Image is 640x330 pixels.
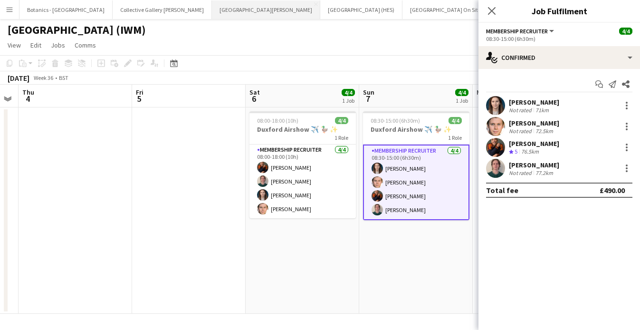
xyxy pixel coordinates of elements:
[8,23,146,37] h1: [GEOGRAPHIC_DATA] (IWM)
[320,0,402,19] button: [GEOGRAPHIC_DATA] (HES)
[509,107,534,114] div: Not rated
[475,93,489,104] span: 8
[335,117,348,124] span: 4/4
[363,145,469,220] app-card-role: Membership Recruiter4/408:30-15:00 (6h30m)[PERSON_NAME][PERSON_NAME][PERSON_NAME][PERSON_NAME]
[362,93,374,104] span: 7
[342,89,355,96] span: 4/4
[402,0,489,19] button: [GEOGRAPHIC_DATA] On Site
[363,88,374,97] span: Sun
[515,148,517,155] span: 5
[113,0,212,19] button: Collective Gallery [PERSON_NAME]
[449,117,462,124] span: 4/4
[448,134,462,141] span: 1 Role
[486,35,632,42] div: 08:30-15:00 (6h30m)
[534,107,551,114] div: 71km
[519,148,541,156] div: 76.5km
[31,74,55,81] span: Week 36
[342,97,354,104] div: 1 Job
[22,88,34,97] span: Thu
[134,93,143,104] span: 5
[363,111,469,220] app-job-card: 08:30-15:00 (6h30m)4/4Duxford Airshow ✈️ 🦆 ✨1 RoleMembership Recruiter4/408:30-15:00 (6h30m)[PERS...
[486,185,518,195] div: Total fee
[212,0,320,19] button: [GEOGRAPHIC_DATA][PERSON_NAME]
[249,125,356,134] h3: Duxford Airshow ✈️ 🦆 ✨
[363,125,469,134] h3: Duxford Airshow ✈️ 🦆 ✨
[4,39,25,51] a: View
[257,117,298,124] span: 08:00-18:00 (10h)
[71,39,100,51] a: Comms
[509,161,559,169] div: [PERSON_NAME]
[509,98,559,107] div: [PERSON_NAME]
[509,169,534,176] div: Not rated
[59,74,68,81] div: BST
[455,89,468,96] span: 4/4
[534,127,555,135] div: 72.5km
[477,88,489,97] span: Mon
[249,88,260,97] span: Sat
[334,134,348,141] span: 1 Role
[75,41,96,49] span: Comms
[249,145,356,218] app-card-role: Membership Recruiter4/408:00-18:00 (10h)[PERSON_NAME][PERSON_NAME][PERSON_NAME][PERSON_NAME]
[27,39,45,51] a: Edit
[249,111,356,218] app-job-card: 08:00-18:00 (10h)4/4Duxford Airshow ✈️ 🦆 ✨1 RoleMembership Recruiter4/408:00-18:00 (10h)[PERSON_N...
[21,93,34,104] span: 4
[136,88,143,97] span: Fri
[486,28,555,35] button: Membership Recruiter
[8,41,21,49] span: View
[371,117,420,124] span: 08:30-15:00 (6h30m)
[509,127,534,135] div: Not rated
[19,0,113,19] button: Botanics - [GEOGRAPHIC_DATA]
[478,46,640,69] div: Confirmed
[534,169,555,176] div: 77.2km
[456,97,468,104] div: 1 Job
[248,93,260,104] span: 6
[509,119,559,127] div: [PERSON_NAME]
[509,139,559,148] div: [PERSON_NAME]
[486,28,548,35] span: Membership Recruiter
[478,5,640,17] h3: Job Fulfilment
[8,73,29,83] div: [DATE]
[51,41,65,49] span: Jobs
[47,39,69,51] a: Jobs
[600,185,625,195] div: £490.00
[619,28,632,35] span: 4/4
[30,41,41,49] span: Edit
